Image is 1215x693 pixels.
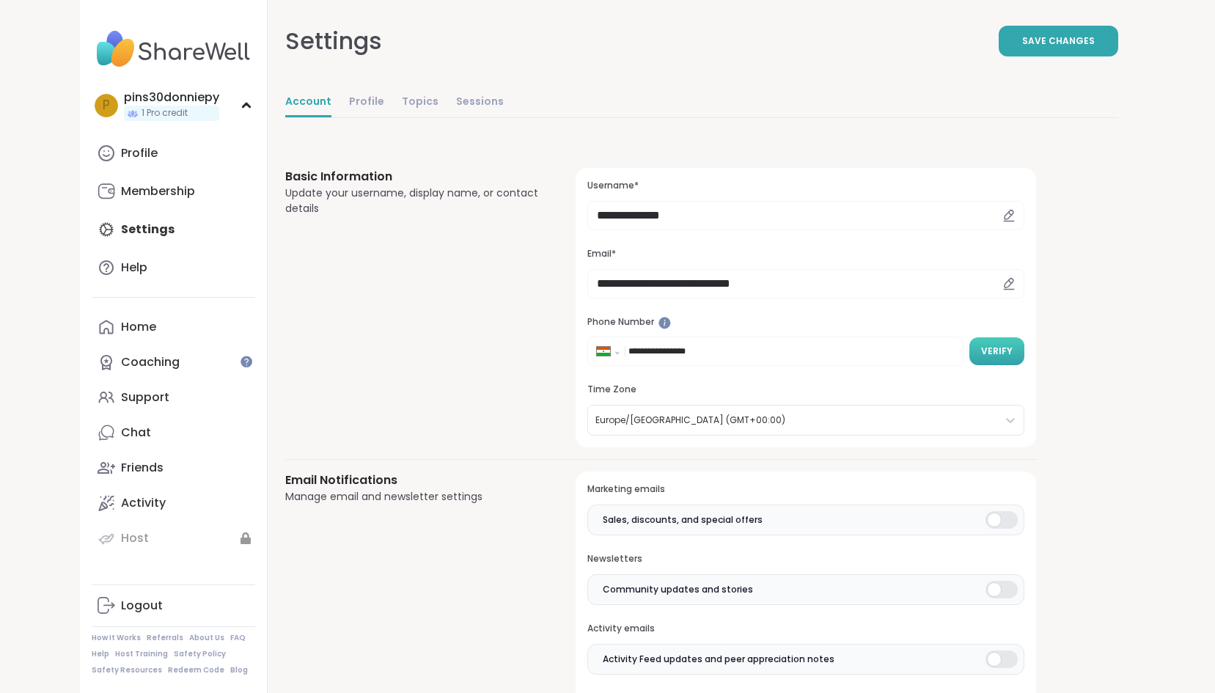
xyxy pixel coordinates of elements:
[92,23,255,75] img: ShareWell Nav Logo
[587,384,1024,396] h3: Time Zone
[92,250,255,285] a: Help
[121,530,149,546] div: Host
[587,248,1024,260] h3: Email*
[587,553,1024,565] h3: Newsletters
[92,309,255,345] a: Home
[587,316,1024,329] h3: Phone Number
[121,260,147,276] div: Help
[603,653,834,666] span: Activity Feed updates and peer appreciation notes
[92,649,109,659] a: Help
[969,337,1024,365] button: Verify
[121,495,166,511] div: Activity
[92,345,255,380] a: Coaching
[587,180,1024,192] h3: Username*
[121,354,180,370] div: Coaching
[230,665,248,675] a: Blog
[115,649,168,659] a: Host Training
[92,450,255,485] a: Friends
[92,588,255,623] a: Logout
[456,88,504,117] a: Sessions
[285,472,541,489] h3: Email Notifications
[92,665,162,675] a: Safety Resources
[1022,34,1095,48] span: Save Changes
[285,489,541,505] div: Manage email and newsletter settings
[121,183,195,199] div: Membership
[121,460,164,476] div: Friends
[142,107,188,120] span: 1 Pro credit
[124,89,219,106] div: pins30donniepy
[121,425,151,441] div: Chat
[603,513,763,527] span: Sales, discounts, and special offers
[92,485,255,521] a: Activity
[189,633,224,643] a: About Us
[587,483,1024,496] h3: Marketing emails
[999,26,1118,56] button: Save Changes
[92,174,255,209] a: Membership
[402,88,438,117] a: Topics
[92,521,255,556] a: Host
[121,319,156,335] div: Home
[168,665,224,675] a: Redeem Code
[121,598,163,614] div: Logout
[174,649,226,659] a: Safety Policy
[981,345,1013,358] span: Verify
[147,633,183,643] a: Referrals
[587,623,1024,635] h3: Activity emails
[349,88,384,117] a: Profile
[285,23,382,59] div: Settings
[285,186,541,216] div: Update your username, display name, or contact details
[603,583,753,596] span: Community updates and stories
[230,633,246,643] a: FAQ
[92,633,141,643] a: How It Works
[241,356,252,367] iframe: Spotlight
[92,380,255,415] a: Support
[121,145,158,161] div: Profile
[92,136,255,171] a: Profile
[103,96,110,115] span: p
[658,317,671,329] iframe: Spotlight
[285,168,541,186] h3: Basic Information
[92,415,255,450] a: Chat
[285,88,331,117] a: Account
[121,389,169,406] div: Support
